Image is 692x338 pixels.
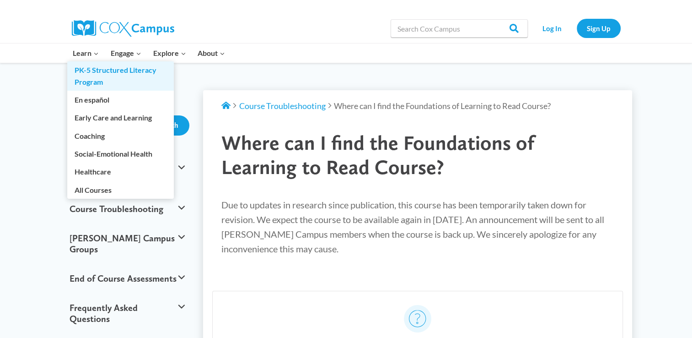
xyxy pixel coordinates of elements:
[577,19,621,38] a: Sign Up
[67,44,105,63] button: Child menu of Learn
[65,224,190,264] button: [PERSON_NAME] Campus Groups
[72,20,174,37] img: Cox Campus
[67,109,174,126] a: Early Care and Learning
[221,131,535,179] span: Where can I find the Foundations of Learning to Read Course?
[65,194,190,224] button: Course Troubleshooting
[105,44,147,63] button: Child menu of Engage
[334,101,551,111] span: Where can I find the Foundations of Learning to Read Course?
[532,19,572,38] a: Log In
[65,154,190,194] button: 2025 [PERSON_NAME] Campus Updates
[192,44,231,63] button: Child menu of About
[65,264,190,293] button: End of Course Assessments
[67,181,174,198] a: All Courses
[67,61,174,91] a: PK-5 Structured Literacy Program
[65,293,190,333] button: Frequently Asked Questions
[221,197,614,256] p: Due to updates in research since publication, this course has been temporarily taken down for rev...
[391,19,528,38] input: Search Cox Campus
[221,101,231,111] a: Support Home
[147,44,192,63] button: Child menu of Explore
[67,145,174,163] a: Social-Emotional Health
[532,19,621,38] nav: Secondary Navigation
[67,163,174,180] a: Healthcare
[239,101,326,111] a: Course Troubleshooting
[67,127,174,144] a: Coaching
[67,91,174,109] a: En español
[67,44,231,63] nav: Primary Navigation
